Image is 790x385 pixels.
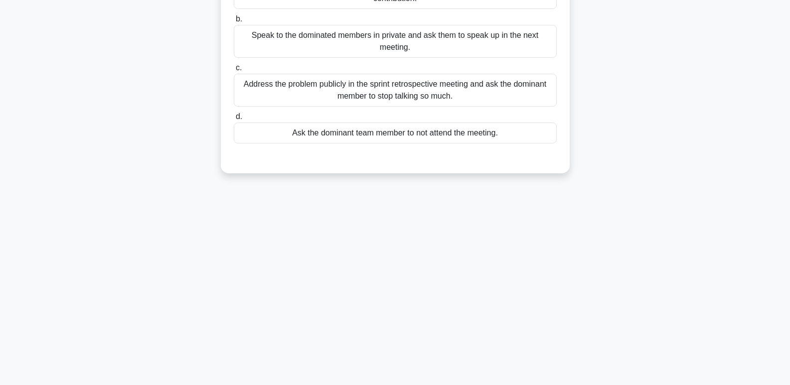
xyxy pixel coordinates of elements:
div: Address the problem publicly in the sprint retrospective meeting and ask the dominant member to s... [234,74,557,107]
span: c. [236,63,242,72]
span: d. [236,112,242,121]
div: Speak to the dominated members in private and ask them to speak up in the next meeting. [234,25,557,58]
div: Ask the dominant team member to not attend the meeting. [234,123,557,143]
span: b. [236,14,242,23]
